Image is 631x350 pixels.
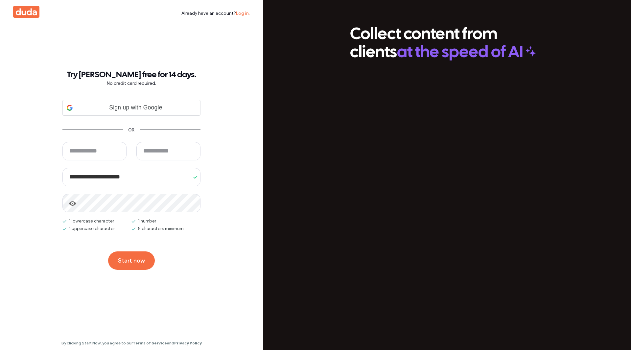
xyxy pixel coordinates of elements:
[62,226,131,232] div: 1 uppercase character
[108,251,155,270] button: Start now
[62,194,200,212] input: 1 lowercase character 1 number 1 uppercase character 8 characters minimum
[174,340,202,345] a: Privacy Policy
[131,226,200,232] div: 8 characters minimum
[181,11,250,16] div: Already have an account?
[62,218,131,224] div: 1 lowercase character
[131,218,200,224] div: 1 number
[62,100,200,116] div: Sign up with Google
[123,128,140,132] div: OR
[236,11,250,16] a: Log in.
[397,44,523,62] span: at the speed of AI
[62,66,200,80] h3: Try [PERSON_NAME] free for 14 days.
[75,103,196,112] span: Sign up with Google
[133,340,167,345] a: Terms of Service
[62,81,200,86] p: No credit card required.
[350,26,544,62] div: Collect content from clients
